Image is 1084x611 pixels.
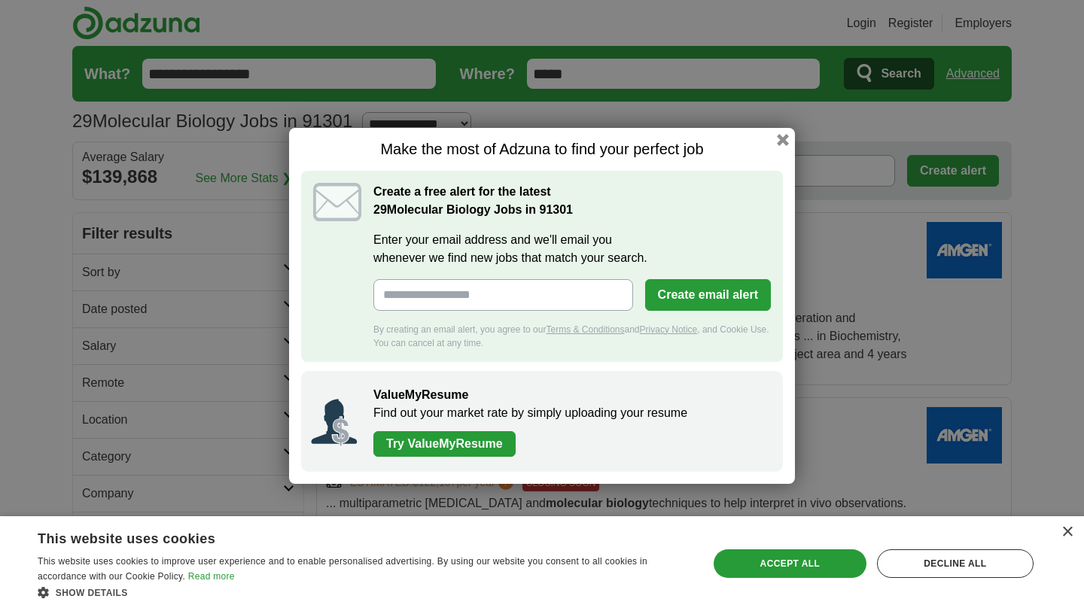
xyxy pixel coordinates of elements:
a: Read more, opens a new window [188,571,235,582]
a: Privacy Notice [640,324,698,335]
button: Create email alert [645,279,771,311]
span: This website uses cookies to improve user experience and to enable personalised advertising. By u... [38,556,647,582]
span: Show details [56,588,128,598]
div: Accept all [714,549,866,578]
a: Terms & Conditions [546,324,624,335]
h2: Create a free alert for the latest [373,183,771,219]
div: Close [1061,527,1073,538]
label: Enter your email address and we'll email you whenever we find new jobs that match your search. [373,231,771,267]
img: icon_email.svg [313,183,361,221]
span: 29 [373,201,387,219]
div: This website uses cookies [38,525,651,548]
strong: Molecular Biology Jobs in 91301 [373,203,573,216]
h2: ValueMyResume [373,386,768,404]
a: Try ValueMyResume [373,431,516,457]
div: By creating an email alert, you agree to our and , and Cookie Use. You can cancel at any time. [373,323,771,350]
div: Decline all [877,549,1034,578]
div: Show details [38,585,689,600]
h1: Make the most of Adzuna to find your perfect job [301,140,783,159]
p: Find out your market rate by simply uploading your resume [373,404,768,422]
